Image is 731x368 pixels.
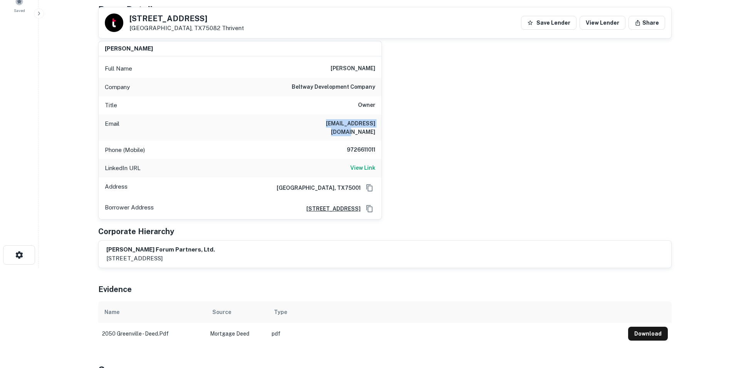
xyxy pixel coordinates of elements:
p: [STREET_ADDRESS] [106,254,215,263]
button: Share [628,16,665,30]
p: Phone (Mobile) [105,145,145,155]
h6: [PERSON_NAME] forum partners, ltd. [106,245,215,254]
p: Full Name [105,64,132,73]
h6: 9726611011 [329,145,375,155]
a: [STREET_ADDRESS] [300,204,361,213]
div: Name [104,307,119,317]
p: LinkedIn URL [105,164,141,173]
p: Borrower Address [105,203,154,214]
p: [GEOGRAPHIC_DATA], TX75082 [129,25,244,32]
h6: Owner [358,101,375,110]
h6: beltway development company [292,83,375,92]
a: View Lender [580,16,625,30]
td: 2050 greenville - deed.pdf [98,323,206,344]
iframe: Chat Widget [692,306,731,343]
h6: [GEOGRAPHIC_DATA], TX75001 [271,184,361,192]
h6: [PERSON_NAME] [105,44,153,53]
h5: [STREET_ADDRESS] [129,15,244,22]
h5: Evidence [98,284,132,295]
div: scrollable content [98,301,672,344]
th: Source [206,301,268,323]
button: Copy Address [364,182,375,194]
p: Address [105,182,128,194]
th: Type [268,301,624,323]
a: Thrivent [222,25,244,31]
button: Download [628,327,668,341]
h5: Corporate Hierarchy [98,226,174,237]
td: pdf [268,323,624,344]
p: Company [105,83,130,92]
p: Title [105,101,117,110]
th: Name [98,301,206,323]
span: Saved [14,7,25,14]
div: Type [274,307,287,317]
td: Mortgage Deed [206,323,268,344]
button: Save Lender [521,16,576,30]
h6: [EMAIL_ADDRESS][DOMAIN_NAME] [283,119,375,136]
div: Source [212,307,231,317]
a: View Link [350,164,375,173]
h6: [PERSON_NAME] [331,64,375,73]
button: Copy Address [364,203,375,214]
h4: Buyer Details [98,3,158,17]
h6: View Link [350,164,375,172]
p: Email [105,119,119,136]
